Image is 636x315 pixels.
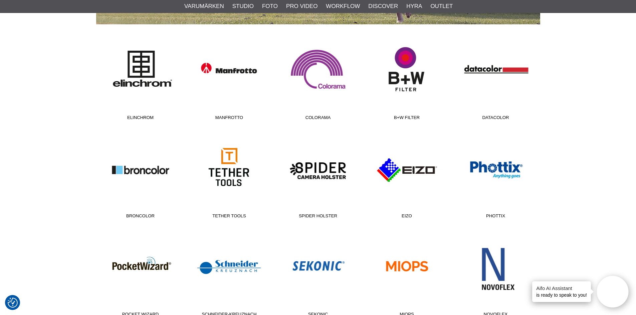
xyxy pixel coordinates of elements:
[363,33,451,123] a: B+W Filter
[451,213,540,222] span: Phottix
[532,281,591,302] div: is ready to speak to you!
[96,33,185,123] a: Elinchrom
[451,114,540,123] span: Datacolor
[274,132,363,222] a: Spider Holster
[96,132,185,222] a: Broncolor
[274,213,363,222] span: Spider Holster
[96,213,185,222] span: Broncolor
[96,114,185,123] span: Elinchrom
[368,2,398,11] a: Discover
[185,114,274,123] span: Manfrotto
[184,2,224,11] a: Varumärken
[326,2,360,11] a: Workflow
[8,297,18,309] button: Samtyckesinställningar
[451,33,540,123] a: Datacolor
[185,33,274,123] a: Manfrotto
[286,2,317,11] a: Pro Video
[8,298,18,308] img: Revisit consent button
[262,2,278,11] a: Foto
[363,213,451,222] span: EIZO
[185,213,274,222] span: Tether Tools
[274,33,363,123] a: Colorama
[536,285,587,292] h4: Aifo AI Assistant
[430,2,453,11] a: Outlet
[451,132,540,222] a: Phottix
[274,114,363,123] span: Colorama
[363,114,451,123] span: B+W Filter
[406,2,422,11] a: Hyra
[185,132,274,222] a: Tether Tools
[363,132,451,222] a: EIZO
[232,2,254,11] a: Studio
